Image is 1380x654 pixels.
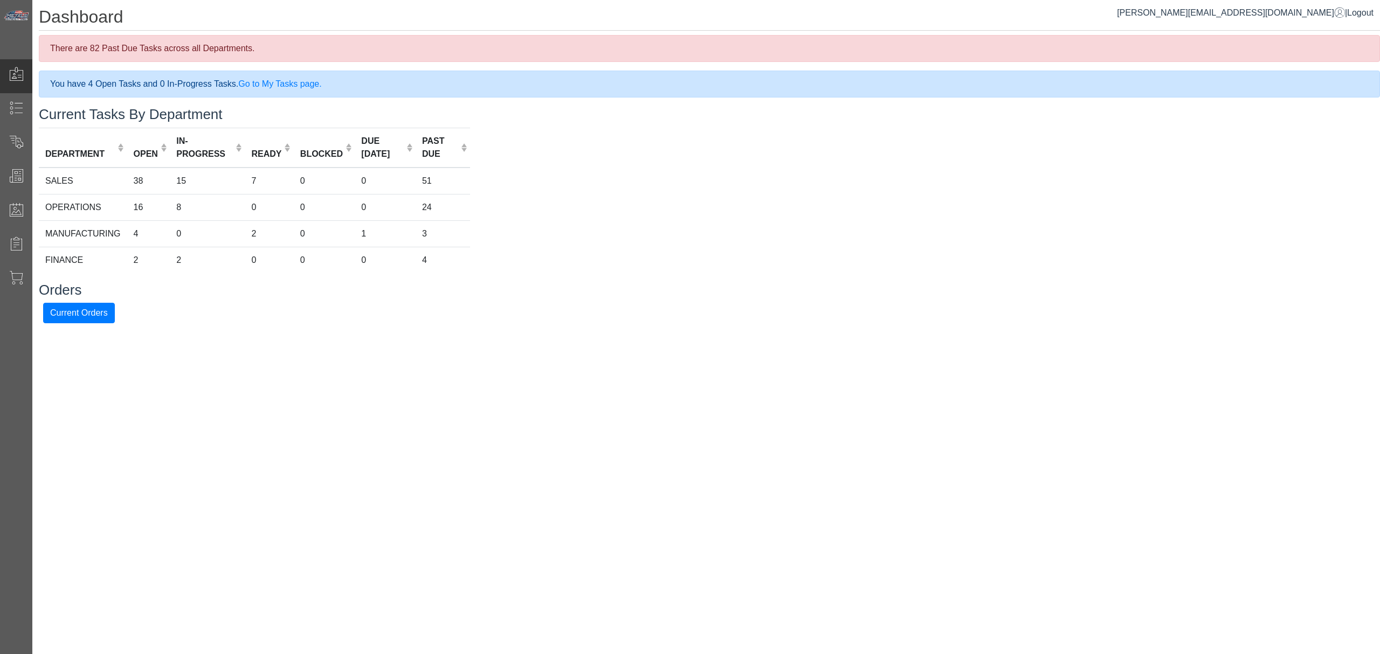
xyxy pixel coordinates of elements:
td: MANUFACTURING [39,220,127,247]
td: FINANCE [39,247,127,273]
div: | [1117,6,1374,19]
a: Current Orders [43,308,115,317]
td: 4 [416,247,470,273]
div: READY [251,148,281,161]
div: DUE [DATE] [361,135,403,161]
td: 3 [416,220,470,247]
td: 2 [127,247,170,273]
span: Logout [1347,8,1374,17]
td: 0 [294,168,355,194]
td: 0 [245,247,293,273]
td: 0 [245,194,293,220]
div: There are 82 Past Due Tasks across all Departments. [39,35,1380,62]
td: 7 [245,168,293,194]
h1: Dashboard [39,6,1380,31]
a: [PERSON_NAME][EMAIL_ADDRESS][DOMAIN_NAME] [1117,8,1345,17]
td: 0 [294,247,355,273]
td: 38 [127,168,170,194]
td: 0 [170,220,245,247]
div: PAST DUE [422,135,458,161]
td: 51 [416,168,470,194]
div: OPEN [134,148,158,161]
div: You have 4 Open Tasks and 0 In-Progress Tasks. [39,71,1380,98]
td: 2 [245,220,293,247]
td: 0 [294,220,355,247]
td: OPERATIONS [39,194,127,220]
button: Current Orders [43,303,115,323]
td: 0 [355,168,416,194]
td: 24 [416,194,470,220]
td: 4 [127,220,170,247]
div: DEPARTMENT [45,148,115,161]
td: SALES [39,168,127,194]
td: 0 [355,247,416,273]
td: 0 [294,194,355,220]
td: 0 [355,194,416,220]
a: Go to My Tasks page. [238,79,321,88]
img: Metals Direct Inc Logo [3,10,30,22]
h3: Current Tasks By Department [39,106,1380,123]
td: 8 [170,194,245,220]
td: 15 [170,168,245,194]
td: 1 [355,220,416,247]
td: 16 [127,194,170,220]
h3: Orders [39,282,1380,298]
td: 2 [170,247,245,273]
div: IN-PROGRESS [176,135,233,161]
div: BLOCKED [300,148,343,161]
